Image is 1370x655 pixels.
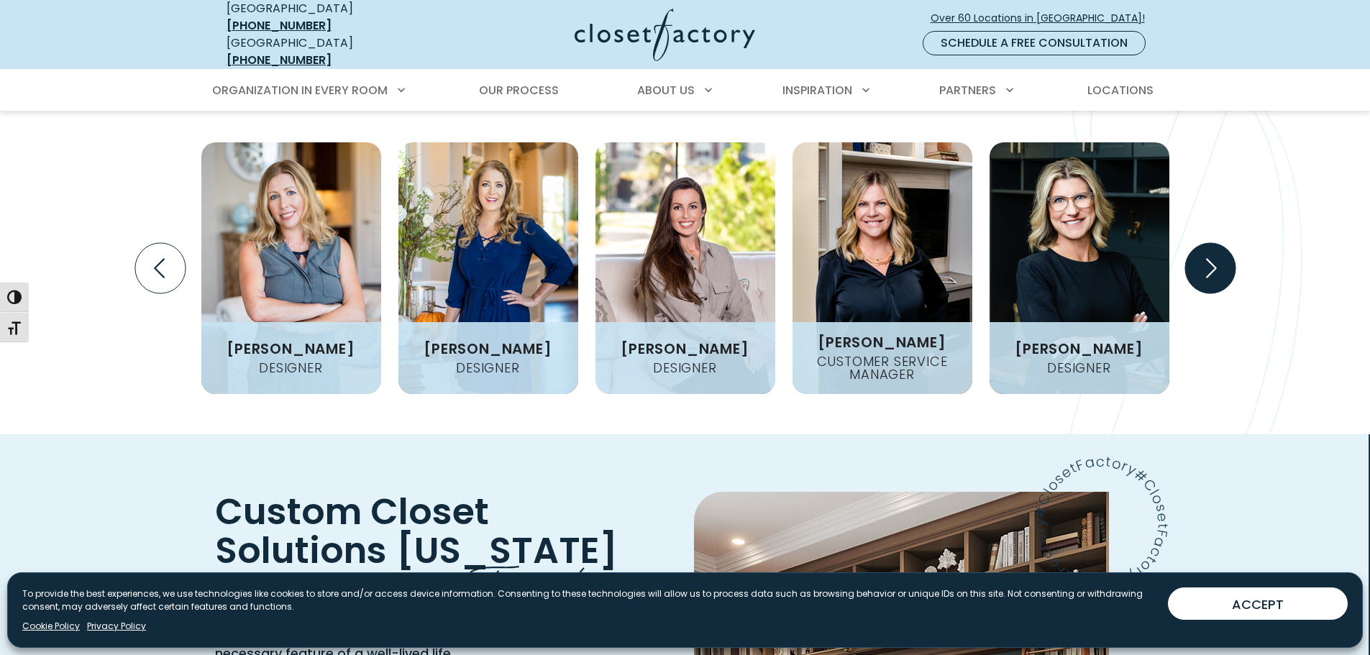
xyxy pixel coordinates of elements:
[398,142,578,394] img: Closet Factory Denver Tia Hunsperger
[575,9,755,61] img: Closet Factory Logo
[202,70,1169,111] nav: Primary Menu
[22,587,1156,613] p: To provide the best experiences, we use technologies like cookies to store and/or access device i...
[1009,342,1148,356] h3: [PERSON_NAME]
[923,31,1146,55] a: Schedule a Free Consultation
[227,52,332,68] a: [PHONE_NUMBER]
[793,355,972,381] h4: Customer Service Manager
[418,342,557,356] h3: [PERSON_NAME]
[479,82,559,99] span: Our Process
[1041,362,1116,375] h4: Designer
[793,142,972,394] img: closet factory employee Jennifer b
[1087,82,1154,99] span: Locations
[990,142,1169,394] img: Closet Factory Denver Cheryl Metzger
[939,82,996,99] span: Partners
[253,362,328,375] h4: Designer
[201,142,381,394] img: Closet Factory Denver Elizabeth Allen
[931,11,1156,26] span: Over 60 Locations in [GEOGRAPHIC_DATA]!
[1179,237,1241,299] button: Next slide
[637,82,695,99] span: About Us
[227,17,332,34] a: [PHONE_NUMBER]
[782,82,852,99] span: Inspiration
[1168,587,1348,620] button: ACCEPT
[467,541,585,618] span: Trust
[87,620,146,633] a: Privacy Policy
[812,335,951,349] h3: [PERSON_NAME]
[615,342,754,356] h3: [PERSON_NAME]
[129,237,191,299] button: Previous slide
[450,362,525,375] h4: Designer
[221,342,360,356] h3: [PERSON_NAME]
[215,525,618,614] span: [US_STATE] Homeowners
[22,620,80,633] a: Cookie Policy
[930,6,1157,31] a: Over 60 Locations in [GEOGRAPHIC_DATA]!
[212,82,388,99] span: Organization in Every Room
[595,142,775,394] img: Closet Factory Denver Dana Lore
[215,486,489,575] span: Custom Closet Solutions
[227,35,435,69] div: [GEOGRAPHIC_DATA]
[647,362,722,375] h4: Designer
